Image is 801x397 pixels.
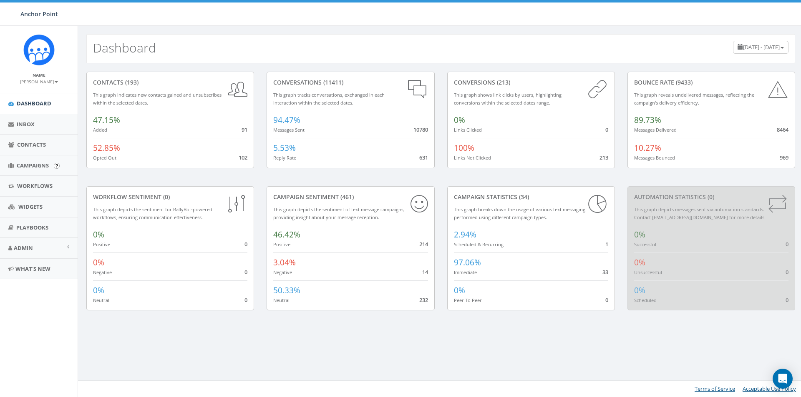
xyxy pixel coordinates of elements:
span: Contacts [17,141,46,148]
small: Successful [634,241,656,247]
small: Messages Sent [273,127,305,133]
span: Playbooks [16,224,48,231]
span: 0 [244,296,247,304]
span: 631 [419,154,428,161]
span: 10780 [413,126,428,133]
span: 232 [419,296,428,304]
small: This graph depicts messages sent via automation standards. Contact [EMAIL_ADDRESS][DOMAIN_NAME] f... [634,206,766,220]
a: Terms of Service [695,385,735,392]
div: Automation Statistics [634,193,788,201]
span: 91 [242,126,247,133]
span: (213) [495,78,510,86]
span: 0 [786,268,788,276]
span: Anchor Point [20,10,58,18]
span: 102 [239,154,247,161]
small: Name [33,72,45,78]
input: Submit [54,163,60,169]
span: (34) [517,193,529,201]
div: contacts [93,78,247,87]
small: This graph shows link clicks by users, highlighting conversions within the selected dates range. [454,92,562,106]
span: (11411) [322,78,343,86]
small: Negative [93,269,112,275]
span: 969 [780,154,788,161]
div: conversations [273,78,428,87]
span: 46.42% [273,229,300,240]
small: Reply Rate [273,155,296,161]
small: This graph depicts the sentiment for RallyBot-powered workflows, ensuring communication effective... [93,206,212,220]
span: 89.73% [634,115,661,125]
small: This graph breaks down the usage of various text messaging performed using different campaign types. [454,206,585,220]
span: (0) [161,193,170,201]
span: 94.47% [273,115,300,125]
span: 214 [419,240,428,248]
span: Campaigns [17,162,49,169]
span: 100% [454,142,474,153]
span: Dashboard [17,100,51,107]
span: 0% [93,229,104,240]
span: 213 [599,154,608,161]
span: Widgets [18,203,43,210]
div: Open Intercom Messenger [773,369,793,389]
small: Unsuccessful [634,269,662,275]
span: What's New [15,265,50,272]
div: conversions [454,78,608,87]
span: 0% [454,285,465,296]
small: This graph indicates new contacts gained and unsubscribes within the selected dates. [93,92,222,106]
small: Scheduled [634,297,657,303]
span: 0% [634,257,645,268]
small: Peer To Peer [454,297,482,303]
small: Positive [273,241,290,247]
span: 0% [634,285,645,296]
div: Campaign Sentiment [273,193,428,201]
small: Messages Delivered [634,127,677,133]
small: Scheduled & Recurring [454,241,504,247]
span: 14 [422,268,428,276]
span: (9433) [674,78,693,86]
span: 0 [786,296,788,304]
span: 0 [605,296,608,304]
span: 0 [786,240,788,248]
span: Inbox [17,120,35,128]
span: 0% [454,115,465,125]
span: [DATE] - [DATE] [743,43,780,51]
span: 0 [605,126,608,133]
small: Opted Out [93,155,116,161]
span: (461) [339,193,354,201]
span: 2.94% [454,229,476,240]
span: 52.85% [93,142,120,153]
small: Links Clicked [454,127,482,133]
small: Immediate [454,269,477,275]
div: Bounce Rate [634,78,788,87]
small: Links Not Clicked [454,155,491,161]
span: (0) [706,193,714,201]
span: 0 [244,268,247,276]
div: Campaign Statistics [454,193,608,201]
small: Positive [93,241,110,247]
span: 1 [605,240,608,248]
small: This graph reveals undelivered messages, reflecting the campaign's delivery efficiency. [634,92,754,106]
small: Messages Bounced [634,155,675,161]
small: This graph depicts the sentiment of text message campaigns, providing insight about your message ... [273,206,405,220]
span: 5.53% [273,142,296,153]
small: Negative [273,269,292,275]
span: Workflows [17,182,53,190]
span: 0% [93,285,104,296]
small: [PERSON_NAME] [20,79,58,85]
span: 50.33% [273,285,300,296]
span: 0% [93,257,104,268]
small: Added [93,127,107,133]
span: 3.04% [273,257,296,268]
small: Neutral [93,297,109,303]
span: 33 [602,268,608,276]
small: This graph tracks conversations, exchanged in each interaction within the selected dates. [273,92,385,106]
small: Neutral [273,297,290,303]
span: Admin [14,244,33,252]
span: (193) [123,78,139,86]
div: Workflow Sentiment [93,193,247,201]
span: 8464 [777,126,788,133]
a: [PERSON_NAME] [20,77,58,85]
a: Acceptable Use Policy [743,385,796,392]
span: 97.06% [454,257,481,268]
h2: Dashboard [93,41,156,55]
img: Rally_platform_Icon_1.png [23,34,55,65]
